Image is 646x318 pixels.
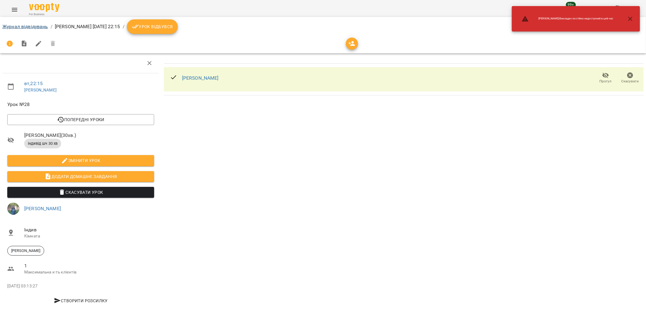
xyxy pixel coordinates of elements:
[24,269,154,275] p: Максимальна к-ть клієнтів
[10,297,152,304] span: Створити розсилку
[7,114,154,125] button: Попередні уроки
[621,79,639,84] span: Скасувати
[12,173,149,180] span: Додати домашнє завдання
[8,248,44,253] span: [PERSON_NAME]
[7,101,154,108] span: Урок №28
[51,23,52,30] li: /
[593,70,618,87] button: Прогул
[517,13,618,25] li: [PERSON_NAME] : Викладач постійно недоступний в цей час
[7,203,19,215] img: de1e453bb906a7b44fa35c1e57b3518e.jpg
[7,155,154,166] button: Змінити урок
[24,262,154,270] span: 1
[7,171,154,182] button: Додати домашнє завдання
[132,23,173,30] span: Урок відбувся
[618,70,642,87] button: Скасувати
[127,19,178,34] button: Урок відбувся
[2,19,644,34] nav: breadcrumb
[7,187,154,198] button: Скасувати Урок
[12,189,149,196] span: Скасувати Урок
[24,206,61,211] a: [PERSON_NAME]
[566,2,576,8] span: 99+
[24,88,57,92] a: [PERSON_NAME]
[29,12,59,16] span: For Business
[24,132,154,139] span: [PERSON_NAME] ( 30 хв. )
[29,3,59,12] img: Voopty Logo
[182,75,219,81] a: [PERSON_NAME]
[600,79,612,84] span: Прогул
[7,2,22,17] button: Menu
[7,283,154,289] p: [DATE] 03:13:27
[55,23,120,30] p: [PERSON_NAME] [DATE] 22:15
[7,246,44,256] div: [PERSON_NAME]
[2,24,48,29] a: Журнал відвідувань
[7,295,154,306] button: Створити розсилку
[12,157,149,164] span: Змінити урок
[12,116,149,123] span: Попередні уроки
[24,226,154,234] span: Індив
[24,141,61,146] span: індивід шч 30 хв
[24,81,43,86] a: вт , 22:15
[123,23,124,30] li: /
[24,233,154,239] p: Кімната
